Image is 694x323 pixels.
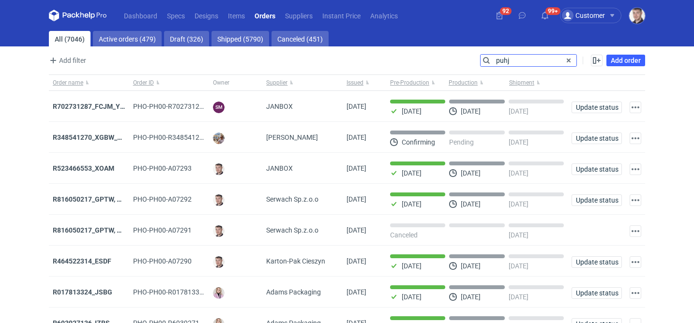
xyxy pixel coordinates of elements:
button: 99+ [537,8,553,23]
a: Specs [162,10,190,21]
a: R702731287_FCJM_YLPU [53,103,133,110]
p: [DATE] [509,293,528,301]
span: PHO-PH00-A07293 [133,164,192,172]
img: Maciej Sikora [213,194,225,206]
a: Suppliers [280,10,317,21]
p: [DATE] [509,169,528,177]
a: Active orders (479) [93,31,162,46]
svg: Packhelp Pro [49,10,107,21]
a: Shipped (5790) [211,31,269,46]
span: JANBOX [266,163,293,173]
span: Order ID [133,79,154,87]
img: Maciej Sikora [213,163,225,175]
p: [DATE] [402,293,422,301]
span: Karton-Pak Cieszyn [266,256,325,266]
span: Owner [213,79,229,87]
button: Customer [560,8,629,23]
span: Update status [576,135,618,142]
button: Actions [630,102,641,113]
span: Issued [347,79,363,87]
button: Update status [572,194,622,206]
img: Maciej Sikora [213,256,225,268]
span: PHO-PH00-R348541270_XGBW_AYKT [133,133,248,141]
a: Designs [190,10,223,21]
button: Order ID [129,75,210,90]
a: R464522314_ESDF [53,257,111,265]
button: Update status [572,163,622,175]
span: JANBOX [266,102,293,111]
button: Actions [630,225,641,237]
span: Update status [576,166,618,173]
span: Serwach Sp.z.o.o [266,225,318,235]
p: [DATE] [461,169,481,177]
img: Maciej Sikora [213,225,225,237]
p: [DATE] [509,262,528,270]
p: [DATE] [461,293,481,301]
a: Analytics [365,10,403,21]
button: Shipment [507,75,568,90]
span: Update status [576,197,618,204]
figcaption: SM [213,102,225,113]
span: Adams Packaging [266,287,321,297]
p: [DATE] [402,200,422,208]
a: R816050217_GPTW, RYGK' [53,195,136,203]
span: PHO-PH00-R702731287_FCJM_YLPU [133,103,247,110]
button: 92 [492,8,507,23]
strong: R816050217_GPTW, RYGK [53,226,135,234]
div: JANBOX [262,91,343,122]
span: Update status [576,290,618,296]
div: Customer [562,10,605,21]
div: JANBOX [262,153,343,184]
button: Actions [630,194,641,206]
input: Search [481,55,576,66]
a: Add order [606,55,645,66]
a: All (7046) [49,31,91,46]
span: Serwach Sp.z.o.o [266,194,318,204]
button: Supplier [262,75,343,90]
a: R348541270_XGBW_AYKT [53,133,134,141]
span: 26/09/2025 [347,103,366,110]
button: Actions [630,163,641,175]
span: [PERSON_NAME] [266,132,318,142]
div: Karton-Pak Cieszyn [262,246,343,277]
span: 26/09/2025 [347,226,366,234]
span: Production [449,79,478,87]
p: Confirming [402,138,435,146]
span: 25/09/2025 [347,288,366,296]
p: [DATE] [509,138,528,146]
button: Update status [572,256,622,268]
span: Supplier [266,79,287,87]
img: Michał Palasek [213,132,225,144]
a: Instant Price [317,10,365,21]
span: Add filter [47,55,86,66]
span: PHO-PH00-R017813324_JSBG [133,288,227,296]
button: Add filter [47,55,87,66]
a: R523466553_XOAM [53,164,114,172]
span: 26/09/2025 [347,257,366,265]
p: [DATE] [461,200,481,208]
p: [DATE] [509,107,528,115]
a: R017813324_JSBG [53,288,112,296]
a: Dashboard [119,10,162,21]
button: Pre-Production [386,75,447,90]
button: Update status [572,287,622,299]
span: 26/09/2025 [347,195,366,203]
span: PHO-PH00-A07291 [133,226,192,234]
p: [DATE] [402,169,422,177]
span: Update status [576,104,618,111]
button: Production [447,75,507,90]
button: Actions [630,287,641,299]
button: Order name [49,75,129,90]
span: Shipment [509,79,534,87]
button: Update status [572,132,622,144]
p: [DATE] [509,200,528,208]
span: 26/09/2025 [347,164,366,172]
img: Maciej Sikora [629,8,645,24]
a: Orders [250,10,280,21]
